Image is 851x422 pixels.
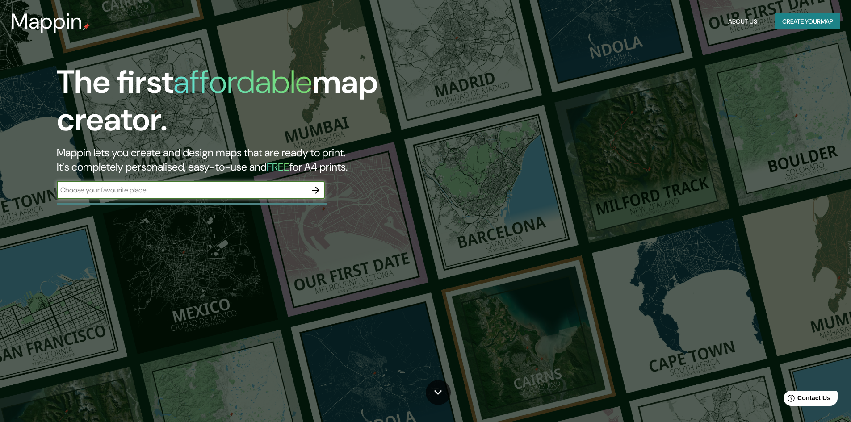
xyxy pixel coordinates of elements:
h1: affordable [173,61,312,103]
h3: Mappin [11,9,83,34]
button: About Us [725,13,761,30]
h1: The first map creator. [57,63,482,146]
h5: FREE [267,160,289,174]
button: Create yourmap [775,13,840,30]
img: mappin-pin [83,23,90,30]
h2: Mappin lets you create and design maps that are ready to print. It's completely personalised, eas... [57,146,482,174]
input: Choose your favourite place [57,185,307,195]
iframe: Help widget launcher [771,387,841,412]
